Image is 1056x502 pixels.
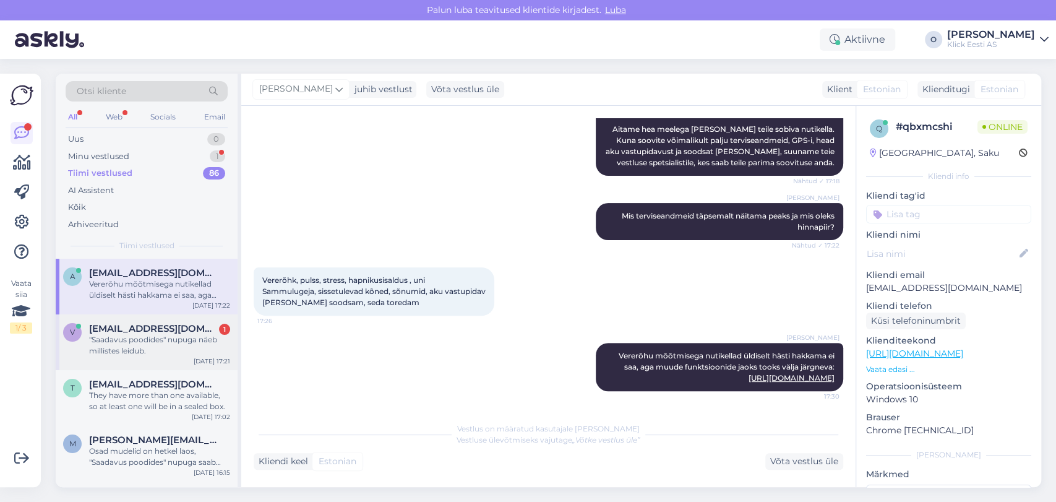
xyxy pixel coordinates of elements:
span: [PERSON_NAME] [786,193,839,202]
div: 1 [210,150,225,163]
div: juhib vestlust [350,83,413,96]
span: m [69,439,76,448]
div: Kliendi keel [254,455,308,468]
p: Klienditeekond [866,334,1031,347]
div: [PERSON_NAME] [866,449,1031,461]
div: Minu vestlused [68,150,129,163]
p: Chrome [TECHNICAL_ID] [866,424,1031,437]
div: AI Assistent [68,184,114,197]
a: [URL][DOMAIN_NAME] [866,348,963,359]
div: Web [103,109,125,125]
span: Vererõhk, pulss, stress, hapnikusisaldus , uni Sammulugeja, sissetulevad kõned, sõnumid, aku vast... [262,275,486,307]
div: [DATE] 17:21 [194,357,230,366]
span: Online [977,120,1028,134]
div: All [66,109,80,125]
div: Osad mudelid on hetkel laos, "Saadavus poodides" nupuga saab kontrollida. [89,446,230,468]
div: Uus [68,133,84,145]
div: Email [202,109,228,125]
span: v [70,327,75,337]
div: # qbxmcshi [896,119,977,134]
span: 17:30 [793,392,839,401]
div: They have more than one available, so at least one will be in a sealed box. [89,390,230,412]
span: Estonian [981,83,1018,96]
div: Socials [148,109,178,125]
div: Kliendi info [866,171,1031,182]
span: vahureda3@gmail.com [89,323,218,334]
div: Klient [822,83,852,96]
div: 0 [207,133,225,145]
span: q [876,124,882,133]
p: Brauser [866,411,1031,424]
span: [PERSON_NAME] [786,333,839,342]
span: Nähtud ✓ 17:22 [792,241,839,250]
img: Askly Logo [10,84,33,107]
div: "Saadavus poodides" nupuga näeb millistes leidub. [89,334,230,357]
span: 17:26 [257,316,304,326]
p: [EMAIL_ADDRESS][DOMAIN_NAME] [866,282,1031,295]
p: Kliendi tag'id [866,189,1031,202]
input: Lisa tag [866,205,1031,223]
span: Mis terviseandmeid täpsemalt näitama peaks ja mis oleks hinnapiir? [622,211,836,232]
a: [URL][DOMAIN_NAME] [749,373,835,383]
div: [PERSON_NAME] [947,30,1035,40]
div: Vaata siia [10,278,32,334]
a: [PERSON_NAME]Klick Eesti AS [947,30,1049,50]
div: O [925,31,942,48]
span: Luba [601,4,630,15]
span: Estonian [863,83,901,96]
div: Küsi telefoninumbrit [866,313,966,329]
p: Kliendi telefon [866,300,1031,313]
span: a [70,272,75,281]
span: Vestluse ülevõtmiseks vajutage [457,435,640,444]
div: Arhiveeritud [68,219,119,231]
span: asti.olesk@gmail.com [89,267,218,279]
div: [GEOGRAPHIC_DATA], Saku [870,147,999,160]
p: Märkmed [866,468,1031,481]
span: tetrakinitos@gmail.com [89,379,218,390]
div: Klick Eesti AS [947,40,1035,50]
div: Klienditugi [917,83,970,96]
div: Vererõhu mõõtmisega nutikellad üldiselt hästi hakkama ei saa, aga muude funktsioonide jaoks tooks... [89,279,230,301]
div: Kõik [68,201,86,214]
span: Otsi kliente [77,85,126,98]
span: mariann.oopik@gmail.com [89,435,218,446]
div: Võta vestlus üle [426,81,504,98]
input: Lisa nimi [867,247,1017,261]
div: [DATE] 17:22 [192,301,230,310]
span: Tiimi vestlused [119,240,174,251]
div: 1 / 3 [10,322,32,334]
span: Estonian [319,455,356,468]
p: Kliendi nimi [866,228,1031,241]
span: Vestlus on määratud kasutajale [PERSON_NAME] [457,424,640,433]
div: Tiimi vestlused [68,167,132,180]
i: „Võtke vestlus üle” [572,435,640,444]
p: Windows 10 [866,393,1031,406]
div: 1 [219,324,230,335]
p: Operatsioonisüsteem [866,380,1031,393]
span: [PERSON_NAME] [259,82,333,96]
p: Vaata edasi ... [866,364,1031,375]
span: Vererõhu mõõtmisega nutikellad üldiselt hästi hakkama ei saa, aga muude funktsioonide jaoks tooks... [619,351,836,383]
div: 86 [203,167,225,180]
div: Aktiivne [820,28,895,51]
span: Nähtud ✓ 17:18 [793,176,839,186]
span: t [71,383,75,392]
p: Kliendi email [866,269,1031,282]
div: [DATE] 16:15 [194,468,230,477]
div: Võta vestlus üle [765,453,843,470]
div: [DATE] 17:02 [192,412,230,422]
